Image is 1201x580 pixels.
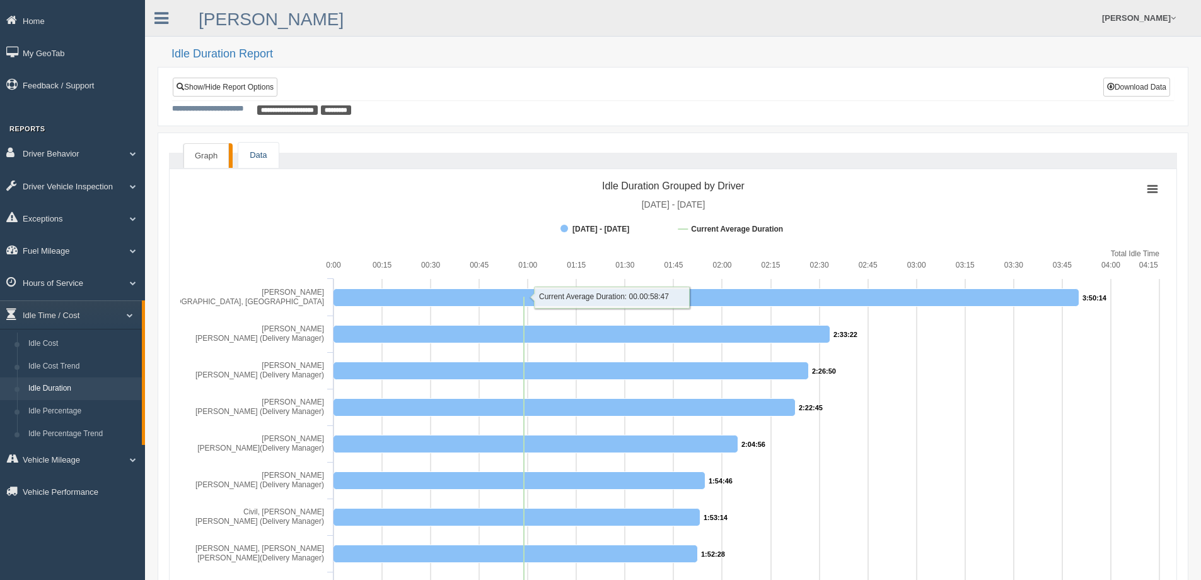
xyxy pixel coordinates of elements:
[197,444,324,453] tspan: [PERSON_NAME](Delivery Manager)
[243,507,324,516] tspan: Civil, [PERSON_NAME]
[421,261,440,269] text: 00:30
[572,225,629,234] tspan: [DATE] - [DATE]
[23,400,142,423] a: Idle Percentage
[810,261,829,269] text: 02:30
[1139,261,1158,269] text: 04:15
[195,370,324,379] tspan: [PERSON_NAME] (Delivery Manager)
[1111,249,1160,258] tspan: Total Idle Time
[1082,294,1107,302] tspan: 3:50:14
[23,423,142,446] a: Idle Percentage Trend
[859,261,878,269] text: 02:45
[173,78,277,97] a: Show/Hide Report Options
[642,199,705,210] tspan: [DATE] - [DATE]
[701,550,725,558] tspan: 1:52:28
[171,48,1188,61] h2: Idle Duration Report
[741,441,765,448] tspan: 2:04:56
[907,261,926,269] text: 03:00
[238,143,278,169] a: Data
[262,471,324,480] tspan: [PERSON_NAME]
[518,261,537,269] text: 01:00
[762,261,780,269] text: 02:15
[615,261,634,269] text: 01:30
[956,261,975,269] text: 03:15
[709,477,733,485] tspan: 1:54:46
[195,544,324,553] tspan: [PERSON_NAME], [PERSON_NAME]
[602,181,745,191] tspan: Idle Duration Grouped by Driver
[262,288,324,297] tspan: [PERSON_NAME]
[326,261,341,269] text: 0:00
[163,297,325,306] tspan: [GEOGRAPHIC_DATA], [GEOGRAPHIC_DATA]
[1101,261,1120,269] text: 04:00
[712,261,731,269] text: 02:00
[23,333,142,355] a: Idle Cost
[704,514,728,521] tspan: 1:53:14
[195,517,324,526] tspan: [PERSON_NAME] (Delivery Manager)
[1053,261,1072,269] text: 03:45
[183,143,229,169] a: Graph
[664,261,683,269] text: 01:45
[691,225,783,234] tspan: Current Average Duration
[262,324,324,333] tspan: [PERSON_NAME]
[833,331,857,338] tspan: 2:33:22
[799,404,823,411] tspan: 2:22:45
[262,361,324,370] tspan: [PERSON_NAME]
[195,480,324,489] tspan: [PERSON_NAME] (Delivery Manager)
[262,398,324,406] tspan: [PERSON_NAME]
[262,434,324,443] tspan: [PERSON_NAME]
[197,553,324,562] tspan: [PERSON_NAME](Delivery Manager)
[470,261,489,269] text: 00:45
[1103,78,1170,97] button: Download Data
[812,367,836,375] tspan: 2:26:50
[199,9,344,29] a: [PERSON_NAME]
[195,334,324,343] tspan: [PERSON_NAME] (Delivery Manager)
[23,355,142,378] a: Idle Cost Trend
[195,407,324,416] tspan: [PERSON_NAME] (Delivery Manager)
[567,261,586,269] text: 01:15
[373,261,392,269] text: 00:15
[1004,261,1023,269] text: 03:30
[23,377,142,400] a: Idle Duration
